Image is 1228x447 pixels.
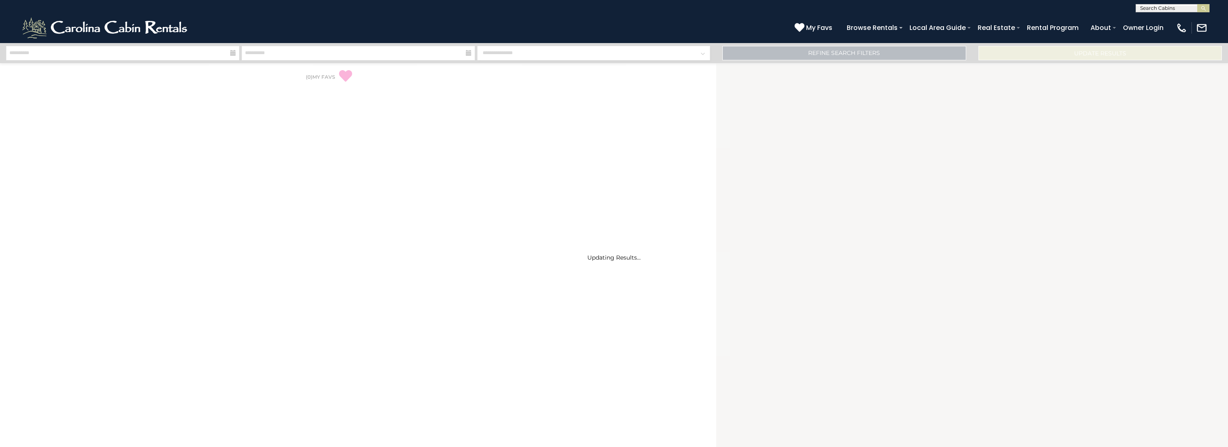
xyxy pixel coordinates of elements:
[1196,22,1207,34] img: mail-regular-white.png
[806,23,832,33] span: My Favs
[21,16,191,40] img: White-1-2.png
[974,21,1019,35] a: Real Estate
[1119,21,1168,35] a: Owner Login
[843,21,902,35] a: Browse Rentals
[1023,21,1083,35] a: Rental Program
[795,23,834,33] a: My Favs
[905,21,970,35] a: Local Area Guide
[1176,22,1187,34] img: phone-regular-white.png
[1086,21,1115,35] a: About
